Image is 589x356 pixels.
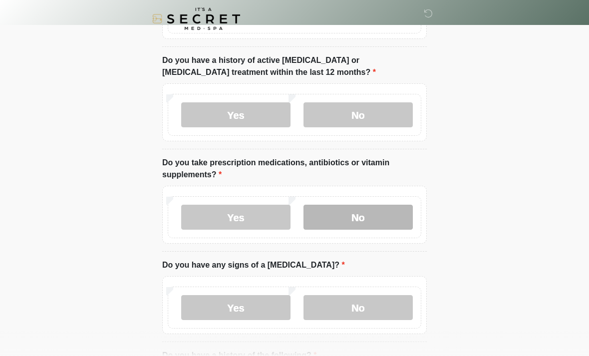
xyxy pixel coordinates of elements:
[162,54,427,78] label: Do you have a history of active [MEDICAL_DATA] or [MEDICAL_DATA] treatment within the last 12 mon...
[152,7,240,30] img: It's A Secret Med Spa Logo
[181,205,291,230] label: Yes
[181,102,291,127] label: Yes
[303,102,413,127] label: No
[303,295,413,320] label: No
[162,259,345,271] label: Do you have any signs of a [MEDICAL_DATA]?
[162,157,427,181] label: Do you take prescription medications, antibiotics or vitamin supplements?
[181,295,291,320] label: Yes
[303,205,413,230] label: No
